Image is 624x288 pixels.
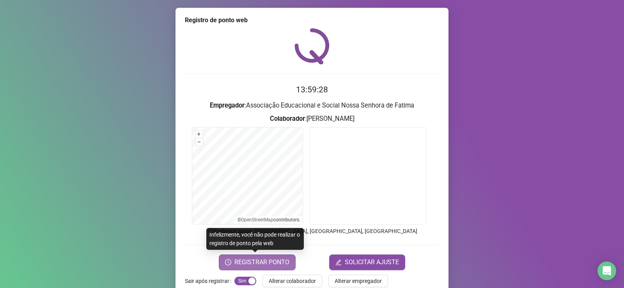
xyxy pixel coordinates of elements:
label: Sair após registrar [185,275,234,287]
div: Registro de ponto web [185,16,439,25]
span: Alterar empregador [335,277,382,285]
button: REGISTRAR PONTO [219,254,296,270]
button: Alterar empregador [328,275,388,287]
a: OpenStreetMap [241,217,273,223]
button: editSOLICITAR AJUSTE [329,254,405,270]
h3: : Associação Educacional e Social Nossa Senhora de Fatima [185,101,439,111]
strong: Colaborador [270,115,305,122]
strong: Empregador [210,102,245,109]
span: clock-circle [225,259,231,265]
time: 13:59:28 [296,85,328,94]
li: © contributors. [238,217,300,223]
span: edit [335,259,342,265]
span: Alterar colaborador [269,277,316,285]
div: Infelizmente, você não pode realizar o registro de ponto pela web [206,228,304,250]
button: Alterar colaborador [262,275,322,287]
button: – [195,138,203,146]
button: + [195,131,203,138]
span: info-circle [207,227,214,234]
span: REGISTRAR PONTO [234,258,289,267]
span: SOLICITAR AJUSTE [345,258,399,267]
div: Open Intercom Messenger [597,261,616,280]
h3: : [PERSON_NAME] [185,114,439,124]
img: QRPoint [294,28,330,64]
p: Endereço aprox. : [GEOGRAPHIC_DATA], [GEOGRAPHIC_DATA], [GEOGRAPHIC_DATA] [185,227,439,235]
